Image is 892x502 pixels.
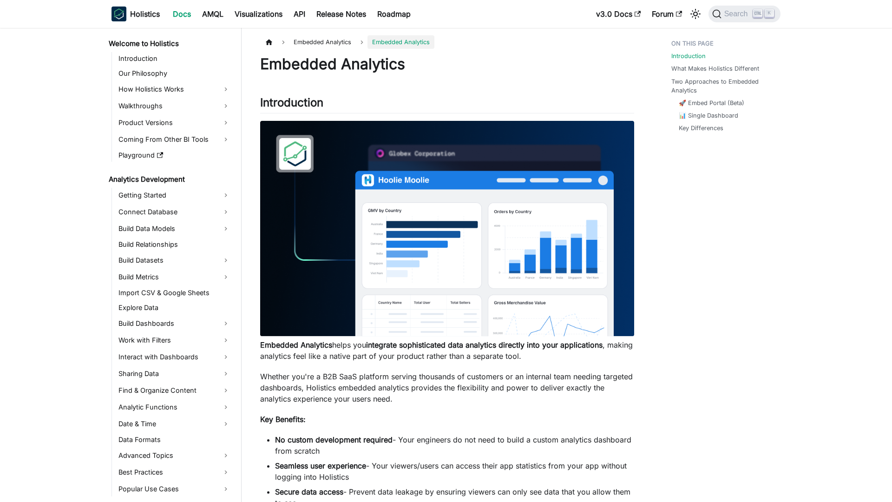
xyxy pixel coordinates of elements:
[116,115,233,130] a: Product Versions
[288,7,311,21] a: API
[260,121,634,337] img: Embedded Dashboard
[289,35,356,49] span: Embedded Analytics
[116,253,233,268] a: Build Datasets
[260,35,634,49] nav: Breadcrumbs
[116,350,233,364] a: Interact with Dashboards
[116,465,233,480] a: Best Practices
[106,173,233,186] a: Analytics Development
[679,124,723,132] a: Key Differences
[116,270,233,284] a: Build Metrics
[275,460,634,482] li: - Your viewers/users can access their app statistics from your app without logging into Holistics
[260,340,332,350] strong: Embedded Analytics
[708,6,780,22] button: Search (Ctrl+K)
[671,64,759,73] a: What Makes Holistics Different
[116,286,233,299] a: Import CSV & Google Sheets
[167,7,197,21] a: Docs
[116,333,233,348] a: Work with Filters
[116,99,233,113] a: Walkthroughs
[130,8,160,20] b: Holistics
[116,433,233,446] a: Data Formats
[679,111,738,120] a: 📊 Single Dashboard
[111,7,160,21] a: HolisticsHolistics
[116,482,233,496] a: Popular Use Cases
[102,28,242,502] nav: Docs sidebar
[275,487,343,496] strong: Secure data access
[372,7,416,21] a: Roadmap
[116,400,233,415] a: Analytic Functions
[275,461,366,470] strong: Seamless user experience
[116,188,233,203] a: Getting Started
[366,340,603,350] strong: integrate sophisticated data analytics directly into your applications
[671,52,706,60] a: Introduction
[116,82,233,97] a: How Holistics Works
[765,9,774,18] kbd: K
[116,366,233,381] a: Sharing Data
[116,132,233,147] a: Coming From Other BI Tools
[646,7,688,21] a: Forum
[688,7,703,21] button: Switch between dark and light mode (currently light mode)
[367,35,434,49] span: Embedded Analytics
[116,52,233,65] a: Introduction
[260,339,634,362] p: helps you , making analytics feel like a native part of your product rather than a separate tool.
[721,10,754,18] span: Search
[260,96,634,113] h2: Introduction
[275,434,634,456] li: - Your engineers do not need to build a custom analytics dashboard from scratch
[197,7,229,21] a: AMQL
[116,205,233,219] a: Connect Database
[260,415,306,424] strong: Key Benefits:
[260,55,634,73] h1: Embedded Analytics
[229,7,288,21] a: Visualizations
[116,383,233,398] a: Find & Organize Content
[590,7,646,21] a: v3.0 Docs
[116,448,233,463] a: Advanced Topics
[116,316,233,331] a: Build Dashboards
[116,149,233,162] a: Playground
[671,77,775,95] a: Two Approaches to Embedded Analytics
[275,435,393,444] strong: No custom development required
[106,37,233,50] a: Welcome to Holistics
[260,371,634,404] p: Whether you're a B2B SaaS platform serving thousands of customers or an internal team needing tar...
[116,238,233,251] a: Build Relationships
[311,7,372,21] a: Release Notes
[116,301,233,314] a: Explore Data
[116,67,233,80] a: Our Philosophy
[111,7,126,21] img: Holistics
[679,99,744,107] a: 🚀 Embed Portal (Beta)
[116,416,233,431] a: Date & Time
[260,35,278,49] a: Home page
[116,221,233,236] a: Build Data Models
